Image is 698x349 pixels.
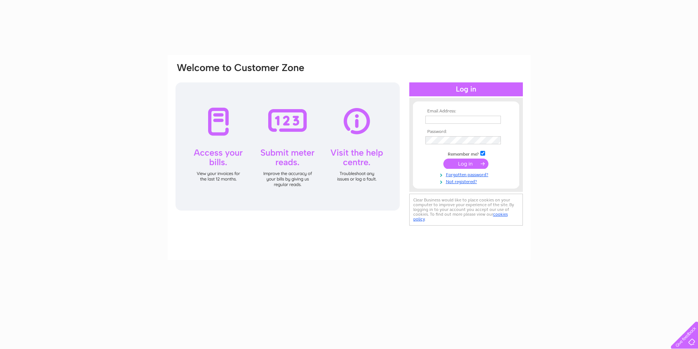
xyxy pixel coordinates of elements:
[424,150,509,157] td: Remember me?
[443,159,488,169] input: Submit
[425,171,509,178] a: Forgotten password?
[409,194,523,226] div: Clear Business would like to place cookies on your computer to improve your experience of the sit...
[424,129,509,134] th: Password:
[413,212,508,222] a: cookies policy
[425,178,509,185] a: Not registered?
[424,109,509,114] th: Email Address:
